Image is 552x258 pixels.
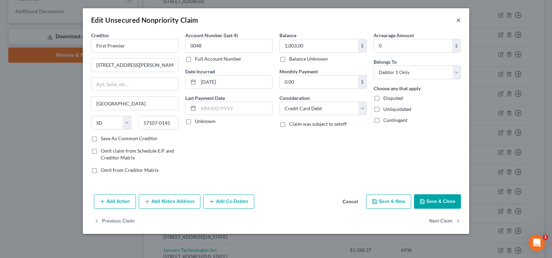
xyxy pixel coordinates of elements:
iframe: Intercom live chat [529,235,545,251]
button: Add Action [94,194,136,209]
span: 1 [543,235,548,240]
input: Enter city... [91,97,178,110]
input: Enter zip... [138,116,179,130]
label: Save As Common Creditor [101,135,158,142]
div: $ [452,39,461,52]
span: Claim was subject to setoff [289,121,347,127]
label: Choose any that apply [374,85,421,92]
label: Arrearage Amount [374,32,414,39]
div: Edit Unsecured Nonpriority Claim [91,15,198,25]
input: 0.00 [280,39,358,52]
input: Apt, Suite, etc... [91,78,178,91]
div: $ [358,39,366,52]
button: Add Notice Address [139,194,200,209]
label: Monthly Payment [279,68,318,75]
span: Belongs To [374,59,397,65]
input: 0.00 [374,39,452,52]
input: XXXX [185,39,273,53]
span: Omit from Creditor Matrix [101,167,159,173]
span: Omit claim from Schedule E/F and Creditor Matrix [101,148,174,161]
label: Unknown [195,118,216,125]
span: Contingent [383,117,407,123]
label: Full Account Number [195,55,241,62]
button: Save & New [366,194,411,209]
span: Creditor [91,32,109,38]
button: Cancel [337,195,363,209]
span: Unliquidated [383,106,411,112]
label: Balance Unknown [289,55,328,62]
button: Add Co-Debtor [203,194,254,209]
button: Previous Claim [94,214,135,229]
span: Disputed [383,95,403,101]
input: Enter address... [91,59,178,72]
input: MM/DD/YYYY [198,102,272,115]
div: $ [358,75,366,89]
label: Date Incurred [185,68,215,75]
input: MM/DD/YYYY [198,75,272,89]
button: × [456,16,461,24]
label: Balance [279,32,296,39]
label: Last Payment Date [185,94,225,102]
input: 0.00 [280,75,358,89]
button: Next Claim [429,214,461,229]
label: Account Number (last 4) [185,32,238,39]
label: Consideration [279,94,310,102]
input: Search creditor by name... [91,39,178,53]
button: Save & Close [414,194,461,209]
